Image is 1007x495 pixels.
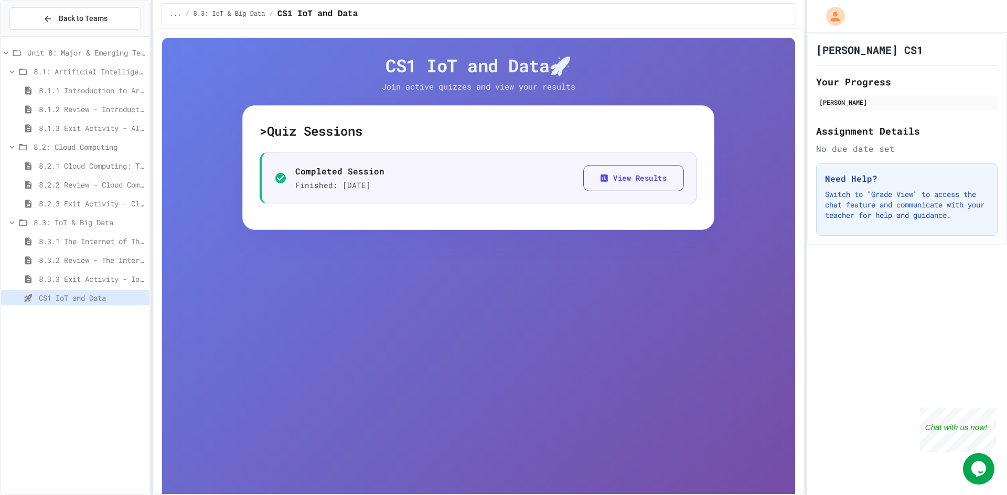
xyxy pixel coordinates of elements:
span: ... [170,10,181,18]
p: Finished: [DATE] [295,180,384,191]
span: 8.1.3 Exit Activity - AI Detective [39,123,145,134]
span: 8.3.3 Exit Activity - IoT Data Detective Challenge [39,273,145,284]
span: 8.2.2 Review - Cloud Computing [39,179,145,190]
span: Back to Teams [59,13,108,24]
span: 8.1: Artificial Intelligence Basics [34,66,145,77]
p: Completed Session [295,165,384,178]
span: 8.3.2 Review - The Internet of Things and Big Data [39,255,145,266]
p: Switch to "Grade View" to access the chat feature and communicate with your teacher for help and ... [825,189,989,221]
button: Back to Teams [9,7,141,30]
span: CS1 IoT and Data [277,8,358,20]
h4: CS1 IoT and Data 🚀 [242,54,714,76]
iframe: chat widget [920,408,997,452]
span: 8.3: IoT & Big Data [34,217,145,228]
span: 8.2.1 Cloud Computing: Transforming the Digital World [39,160,145,171]
button: View Results [583,165,684,192]
span: 8.2: Cloud Computing [34,141,145,152]
h1: [PERSON_NAME] CS1 [816,42,923,57]
span: 8.2.3 Exit Activity - Cloud Service Detective [39,198,145,209]
span: CS1 IoT and Data [39,292,145,303]
span: Unit 8: Major & Emerging Technologies [27,47,145,58]
span: 8.3: IoT & Big Data [194,10,265,18]
span: / [185,10,189,18]
h5: > Quiz Sessions [260,123,697,139]
span: 8.1.2 Review - Introduction to Artificial Intelligence [39,104,145,115]
span: 8.3.1 The Internet of Things and Big Data: Our Connected Digital World [39,236,145,247]
p: Join active quizzes and view your results [360,81,596,93]
div: No due date set [816,142,998,155]
h2: Your Progress [816,74,998,89]
h2: Assignment Details [816,124,998,138]
span: / [269,10,273,18]
div: My Account [815,4,848,28]
span: 8.1.1 Introduction to Artificial Intelligence [39,85,145,96]
h3: Need Help? [825,172,989,185]
iframe: chat widget [963,453,997,485]
div: [PERSON_NAME] [819,97,994,107]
